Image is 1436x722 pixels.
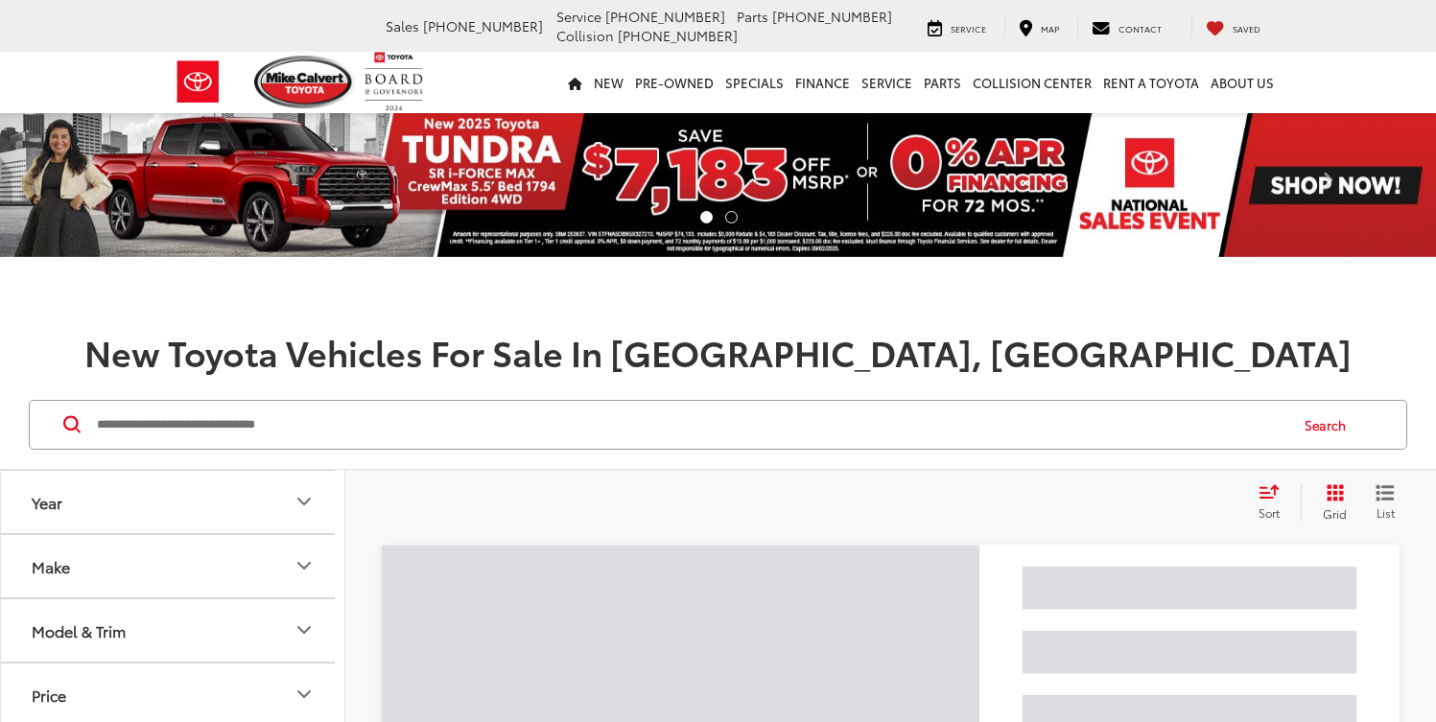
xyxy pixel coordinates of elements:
[772,7,892,26] span: [PHONE_NUMBER]
[618,26,738,45] span: [PHONE_NUMBER]
[556,7,601,26] span: Service
[1233,22,1260,35] span: Saved
[32,493,62,511] div: Year
[95,402,1286,448] input: Search by Make, Model, or Keyword
[588,52,629,113] a: New
[856,52,918,113] a: Service
[918,52,967,113] a: Parts
[1118,22,1162,35] span: Contact
[32,686,66,704] div: Price
[1,535,346,597] button: MakeMake
[1301,483,1361,522] button: Grid View
[32,621,126,640] div: Model & Trim
[913,17,1000,36] a: Service
[1097,52,1205,113] a: Rent a Toyota
[386,16,419,35] span: Sales
[1041,22,1059,35] span: Map
[1077,17,1176,36] a: Contact
[1286,401,1374,449] button: Search
[737,7,768,26] span: Parts
[293,554,316,577] div: Make
[423,16,543,35] span: [PHONE_NUMBER]
[1,599,346,662] button: Model & TrimModel & Trim
[162,51,234,113] img: Toyota
[556,26,614,45] span: Collision
[951,22,986,35] span: Service
[254,56,356,108] img: Mike Calvert Toyota
[1259,504,1280,521] span: Sort
[1205,52,1280,113] a: About Us
[293,490,316,513] div: Year
[562,52,588,113] a: Home
[1249,483,1301,522] button: Select sort value
[719,52,789,113] a: Specials
[32,557,70,575] div: Make
[293,683,316,706] div: Price
[1361,483,1409,522] button: List View
[1004,17,1073,36] a: Map
[293,618,316,641] div: Model & Trim
[605,7,725,26] span: [PHONE_NUMBER]
[629,52,719,113] a: Pre-Owned
[1376,504,1395,521] span: List
[967,52,1097,113] a: Collision Center
[1323,505,1347,522] span: Grid
[1191,17,1275,36] a: My Saved Vehicles
[789,52,856,113] a: Finance
[1,471,346,533] button: YearYear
